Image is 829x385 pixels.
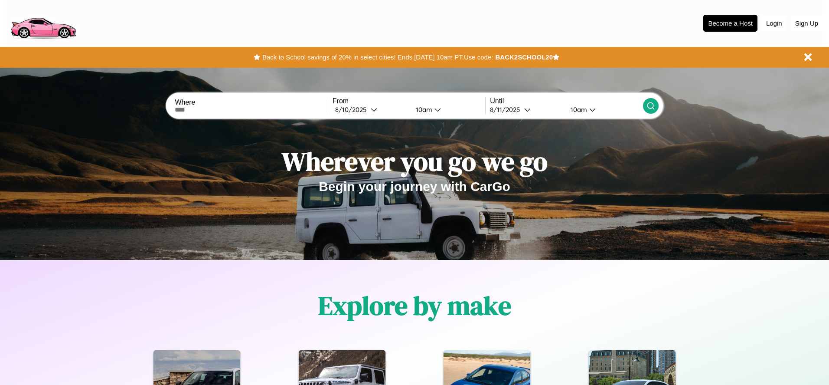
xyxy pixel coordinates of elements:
button: 10am [409,105,485,114]
b: BACK2SCHOOL20 [495,53,553,61]
button: Sign Up [791,15,822,31]
button: 8/10/2025 [333,105,409,114]
img: logo [7,4,80,41]
button: Become a Host [703,15,757,32]
div: 8 / 10 / 2025 [335,105,371,114]
button: Back to School savings of 20% in select cities! Ends [DATE] 10am PT.Use code: [260,51,495,63]
label: Where [175,99,327,106]
div: 8 / 11 / 2025 [490,105,524,114]
h1: Explore by make [318,288,511,323]
button: Login [762,15,787,31]
div: 10am [566,105,589,114]
label: Until [490,97,643,105]
div: 10am [411,105,434,114]
label: From [333,97,485,105]
button: 10am [564,105,643,114]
